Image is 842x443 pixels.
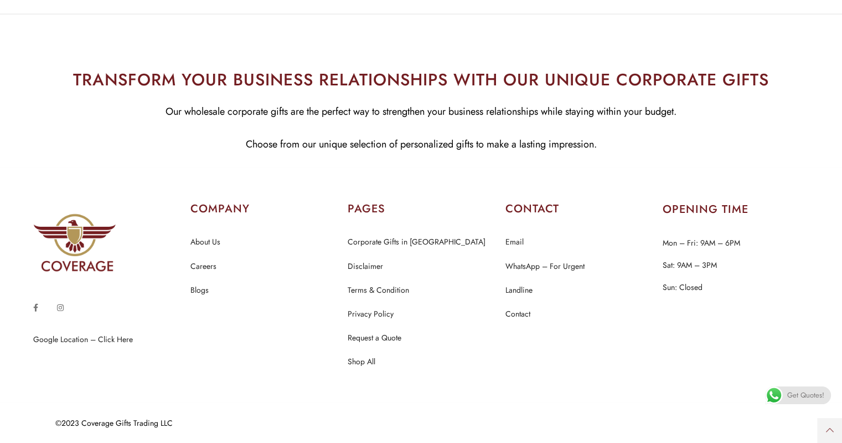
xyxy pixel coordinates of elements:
[505,201,652,217] h2: CONTACT
[505,235,524,249] a: Email
[663,232,809,298] p: Mon – Fri: 9AM – 6PM Sat: 9AM – 3PM Sun: Closed
[8,136,834,153] p: Choose from our unique selection of personalized gifts to make a lasting impression.
[348,355,375,369] a: Shop All
[190,235,220,249] a: About Us
[8,103,834,120] p: Our wholesale corporate gifts are the perfect way to strengthen your business relationships while...
[663,204,809,215] h2: OPENING TIME
[55,419,770,427] div: ©2023 Coverage Gifts Trading LLC
[348,259,383,274] a: Disclaimer
[33,334,133,345] a: Google Location – Click Here
[348,235,485,249] a: Corporate Gifts in [GEOGRAPHIC_DATA]
[505,259,585,274] a: WhatsApp – For Urgent
[8,67,834,92] h2: TRANSFORM YOUR BUSINESS RELATIONSHIPS WITH OUR UNIQUE CORPORATE GIFTS
[505,283,533,298] a: Landline
[787,386,824,404] span: Get Quotes!
[348,307,394,322] a: Privacy Policy
[348,283,409,298] a: Terms & Condition
[190,283,209,298] a: Blogs
[348,201,494,217] h2: PAGES
[505,307,530,322] a: Contact
[348,331,401,345] a: Request a Quote
[190,259,216,274] a: Careers
[190,201,337,217] h2: COMPANY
